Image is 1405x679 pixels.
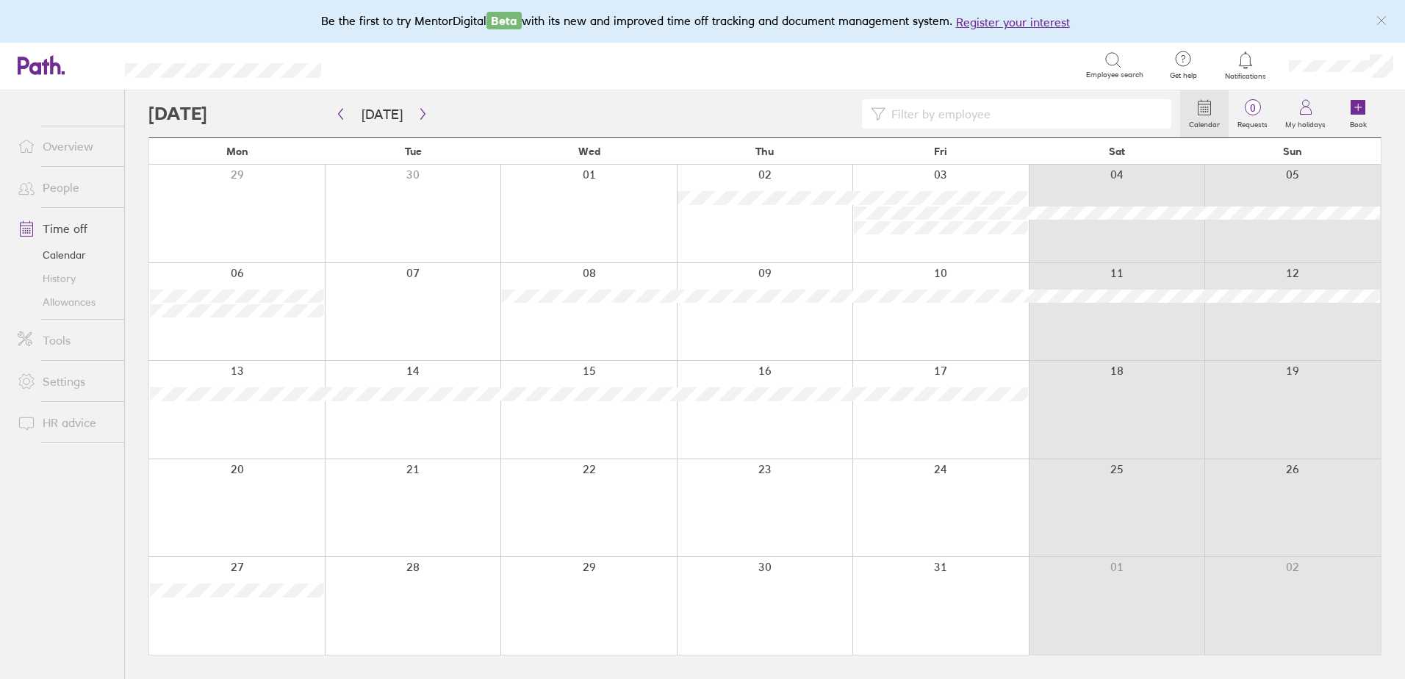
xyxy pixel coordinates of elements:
[1180,90,1229,137] a: Calendar
[1229,116,1276,129] label: Requests
[956,13,1070,31] button: Register your interest
[6,408,124,437] a: HR advice
[6,367,124,396] a: Settings
[1276,116,1334,129] label: My holidays
[885,100,1163,128] input: Filter by employee
[6,267,124,290] a: History
[6,214,124,243] a: Time off
[1334,90,1381,137] a: Book
[321,12,1085,31] div: Be the first to try MentorDigital with its new and improved time off tracking and document manage...
[1160,71,1207,80] span: Get help
[405,145,422,157] span: Tue
[350,102,414,126] button: [DATE]
[1222,72,1270,81] span: Notifications
[1276,90,1334,137] a: My holidays
[1283,145,1302,157] span: Sun
[1180,116,1229,129] label: Calendar
[6,132,124,161] a: Overview
[6,326,124,355] a: Tools
[1086,71,1143,79] span: Employee search
[6,243,124,267] a: Calendar
[361,58,398,71] div: Search
[6,290,124,314] a: Allowances
[934,145,947,157] span: Fri
[578,145,600,157] span: Wed
[486,12,522,29] span: Beta
[1222,50,1270,81] a: Notifications
[1341,116,1376,129] label: Book
[226,145,248,157] span: Mon
[755,145,774,157] span: Thu
[6,173,124,202] a: People
[1109,145,1125,157] span: Sat
[1229,90,1276,137] a: 0Requests
[1229,102,1276,114] span: 0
